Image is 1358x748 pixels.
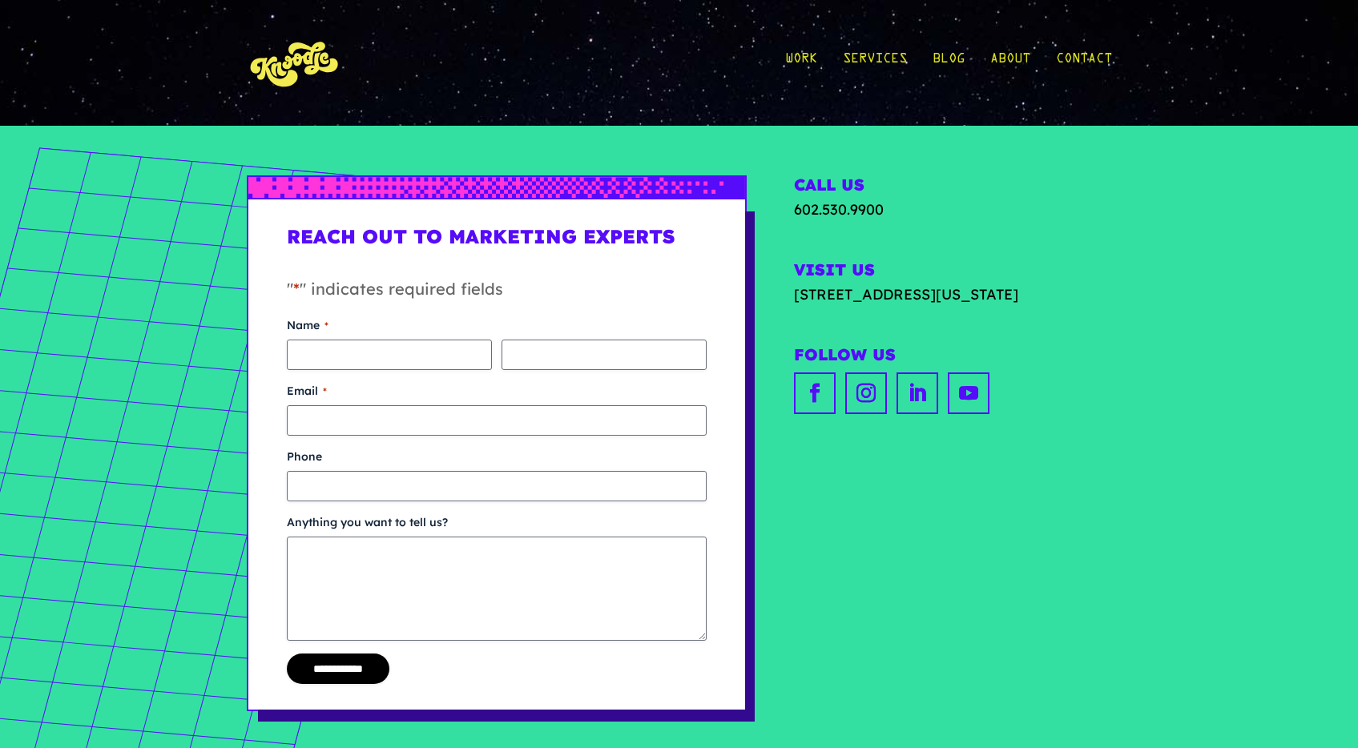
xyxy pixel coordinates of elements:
a: Services [843,26,907,100]
a: instagram [845,372,887,414]
h1: Reach Out to Marketing Experts [287,225,707,261]
label: Anything you want to tell us? [287,514,707,530]
label: Email [287,383,707,399]
a: linkedin [897,372,938,414]
legend: Name [287,317,328,333]
p: " " indicates required fields [287,277,707,317]
a: Work [785,26,817,100]
a: About [990,26,1030,100]
h2: Visit Us [794,260,1111,284]
img: KnoLogo(yellow) [247,26,343,100]
a: facebook [794,372,836,414]
a: youtube [948,372,989,414]
a: [STREET_ADDRESS][US_STATE] [794,284,1111,305]
a: Blog [933,26,965,100]
h2: Follow Us [794,345,1111,368]
a: 602.530.9900 [794,200,884,219]
h2: Call Us [794,175,1111,199]
img: px-grad-blue-short.svg [248,177,745,197]
label: Phone [287,448,707,464]
a: Contact [1056,26,1112,100]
